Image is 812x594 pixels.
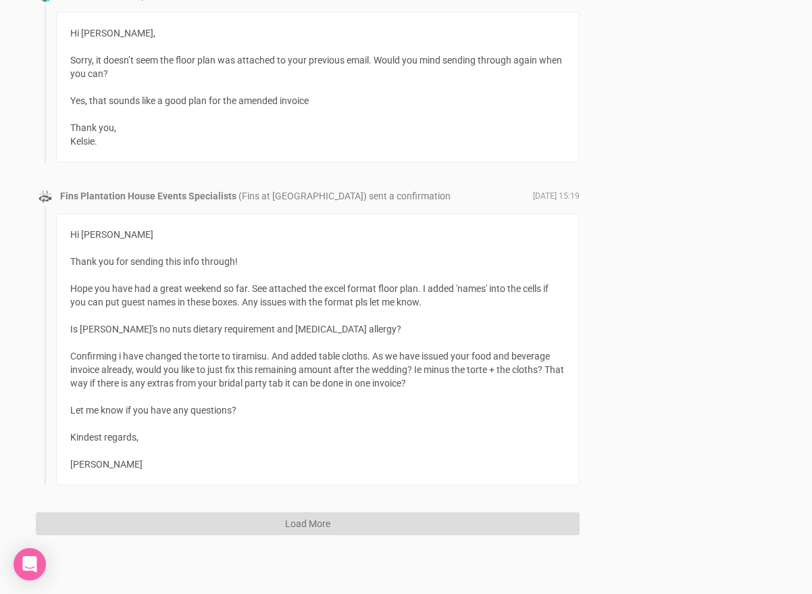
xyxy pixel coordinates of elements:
div: Open Intercom Messenger [14,548,46,580]
div: Hi [PERSON_NAME] Thank you for sending this info through! Hope you have had a great weekend so fa... [70,228,565,471]
img: data [39,190,52,203]
strong: Fins Plantation House Events Specialists [60,191,236,201]
span: (Fins at [GEOGRAPHIC_DATA]) sent a confirmation [238,191,451,201]
span: [DATE] 15:19 [533,191,580,202]
div: Hi [PERSON_NAME], Sorry, it doesn’t seem the floor plan was attached to your previous email. Woul... [56,12,580,162]
button: Load More [36,512,580,535]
